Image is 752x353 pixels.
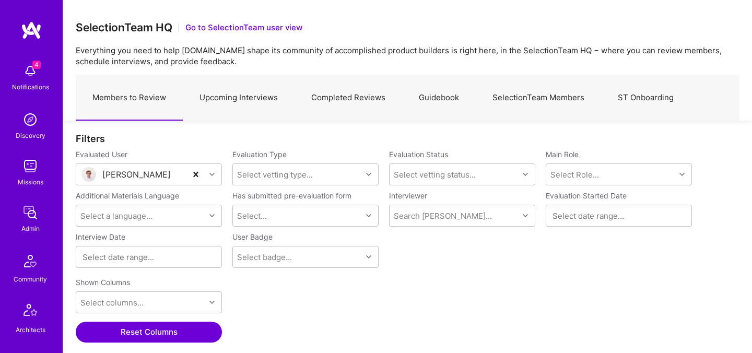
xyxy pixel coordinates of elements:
i: icon Chevron [209,172,215,177]
label: Main Role [546,149,692,159]
label: Interviewer [389,191,535,201]
div: Filters [76,133,739,144]
label: User Badge [232,232,273,242]
i: icon Chevron [523,213,528,218]
a: SelectionTeam Members [476,75,601,121]
h3: SelectionTeam HQ [76,21,172,34]
div: Community [14,274,47,285]
img: discovery [20,109,41,130]
label: Evaluation Status [389,149,448,159]
i: icon Chevron [366,254,371,260]
div: Select vetting status... [394,169,476,180]
div: Missions [18,176,43,187]
img: logo [21,21,42,40]
i: icon Chevron [366,172,371,177]
input: Select date range... [83,252,215,262]
img: Community [18,249,43,274]
a: Completed Reviews [295,75,402,121]
label: Evaluation Started Date [546,191,692,201]
label: Evaluation Type [232,149,287,159]
p: Everything you need to help [DOMAIN_NAME] shape its community of accomplished product builders is... [76,45,739,67]
div: Admin [21,223,40,234]
a: Members to Review [76,75,183,121]
a: Upcoming Interviews [183,75,295,121]
label: Has submitted pre-evaluation form [232,191,351,201]
img: User Avatar [81,167,96,182]
label: Interview Date [76,232,222,242]
div: Notifications [12,81,49,92]
img: bell [20,61,41,81]
a: ST Onboarding [601,75,690,121]
div: Select vetting type... [237,169,313,180]
button: Reset Columns [76,322,222,343]
div: Architects [16,324,45,335]
i: icon Chevron [366,213,371,218]
div: Select a language... [80,210,152,221]
img: teamwork [20,156,41,176]
span: 4 [32,61,41,69]
div: [PERSON_NAME] [102,169,171,180]
a: Guidebook [402,75,476,121]
button: Go to SelectionTeam user view [185,22,302,33]
label: Additional Materials Language [76,191,179,201]
div: Search [PERSON_NAME]... [394,210,492,221]
div: Select columns... [80,297,144,308]
i: icon Chevron [679,172,685,177]
div: Select Role... [550,169,599,180]
img: admin teamwork [20,202,41,223]
div: Discovery [16,130,45,141]
input: Select date range... [553,210,685,221]
i: icon Chevron [209,213,215,218]
div: Select... [237,210,267,221]
i: icon Chevron [209,300,215,305]
div: Select badge... [237,252,292,263]
label: Evaluated User [76,149,222,159]
i: icon Chevron [523,172,528,177]
img: Architects [18,299,43,324]
label: Shown Columns [76,277,130,287]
